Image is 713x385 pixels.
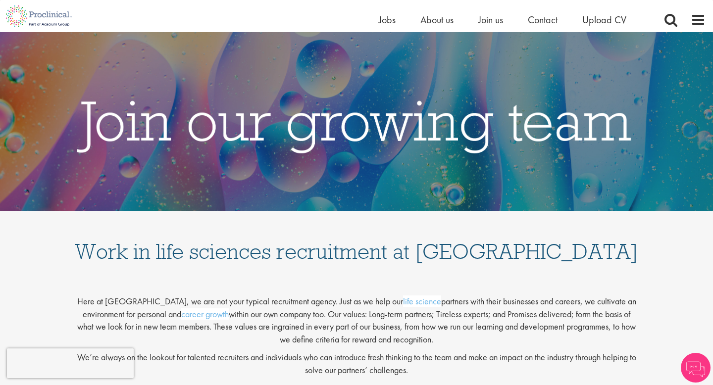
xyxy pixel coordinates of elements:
a: About us [420,13,454,26]
h1: Work in life sciences recruitment at [GEOGRAPHIC_DATA] [74,221,639,262]
img: Chatbot [681,353,711,383]
a: life science [403,295,441,307]
a: Join us [478,13,503,26]
a: Contact [528,13,558,26]
a: career growth [181,308,229,320]
p: Here at [GEOGRAPHIC_DATA], we are not your typical recruitment agency. Just as we help our partne... [74,287,639,346]
a: Upload CV [582,13,626,26]
a: Jobs [379,13,396,26]
iframe: reCAPTCHA [7,348,134,378]
p: We’re always on the lookout for talented recruiters and individuals who can introduce fresh think... [74,351,639,376]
